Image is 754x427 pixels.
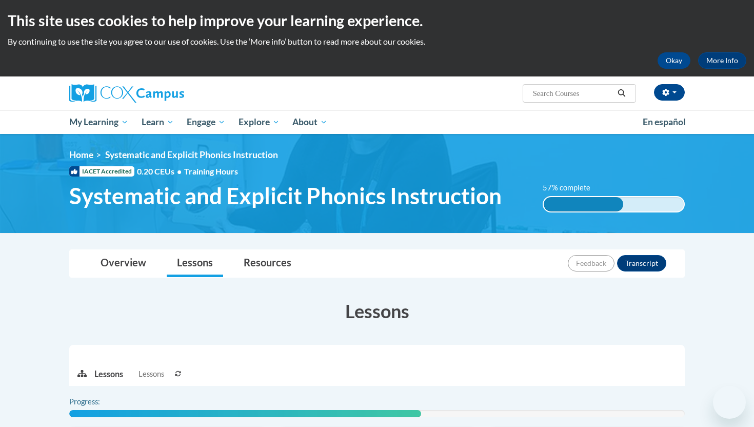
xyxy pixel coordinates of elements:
a: Engage [180,110,232,134]
button: Transcript [617,255,666,271]
a: Learn [135,110,181,134]
span: Training Hours [184,166,238,176]
span: IACET Accredited [69,166,134,177]
span: Engage [187,116,225,128]
span: Lessons [138,368,164,380]
a: Home [69,149,93,160]
button: Feedback [568,255,614,271]
a: Resources [233,250,302,277]
span: Systematic and Explicit Phonics Instruction [105,149,278,160]
h2: This site uses cookies to help improve your learning experience. [8,10,746,31]
span: My Learning [69,116,128,128]
div: 57% complete [544,197,624,211]
h3: Lessons [69,298,685,324]
span: 0.20 CEUs [137,166,184,177]
a: Lessons [167,250,223,277]
button: Okay [658,52,690,69]
button: Search [614,87,629,100]
a: Explore [232,110,286,134]
label: 57% complete [543,182,602,193]
iframe: Button to launch messaging window [713,386,746,419]
a: More Info [698,52,746,69]
a: Overview [90,250,156,277]
span: Learn [142,116,174,128]
input: Search Courses [532,87,614,100]
a: My Learning [63,110,135,134]
a: About [286,110,334,134]
p: Lessons [94,368,123,380]
span: • [177,166,182,176]
img: Cox Campus [69,84,184,103]
div: Main menu [54,110,700,134]
span: Systematic and Explicit Phonics Instruction [69,182,502,209]
label: Progress: [69,396,128,407]
a: Cox Campus [69,84,264,103]
button: Account Settings [654,84,685,101]
a: En español [636,111,692,133]
span: About [292,116,327,128]
span: Explore [239,116,280,128]
span: En español [643,117,686,127]
p: By continuing to use the site you agree to our use of cookies. Use the ‘More info’ button to read... [8,36,746,47]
